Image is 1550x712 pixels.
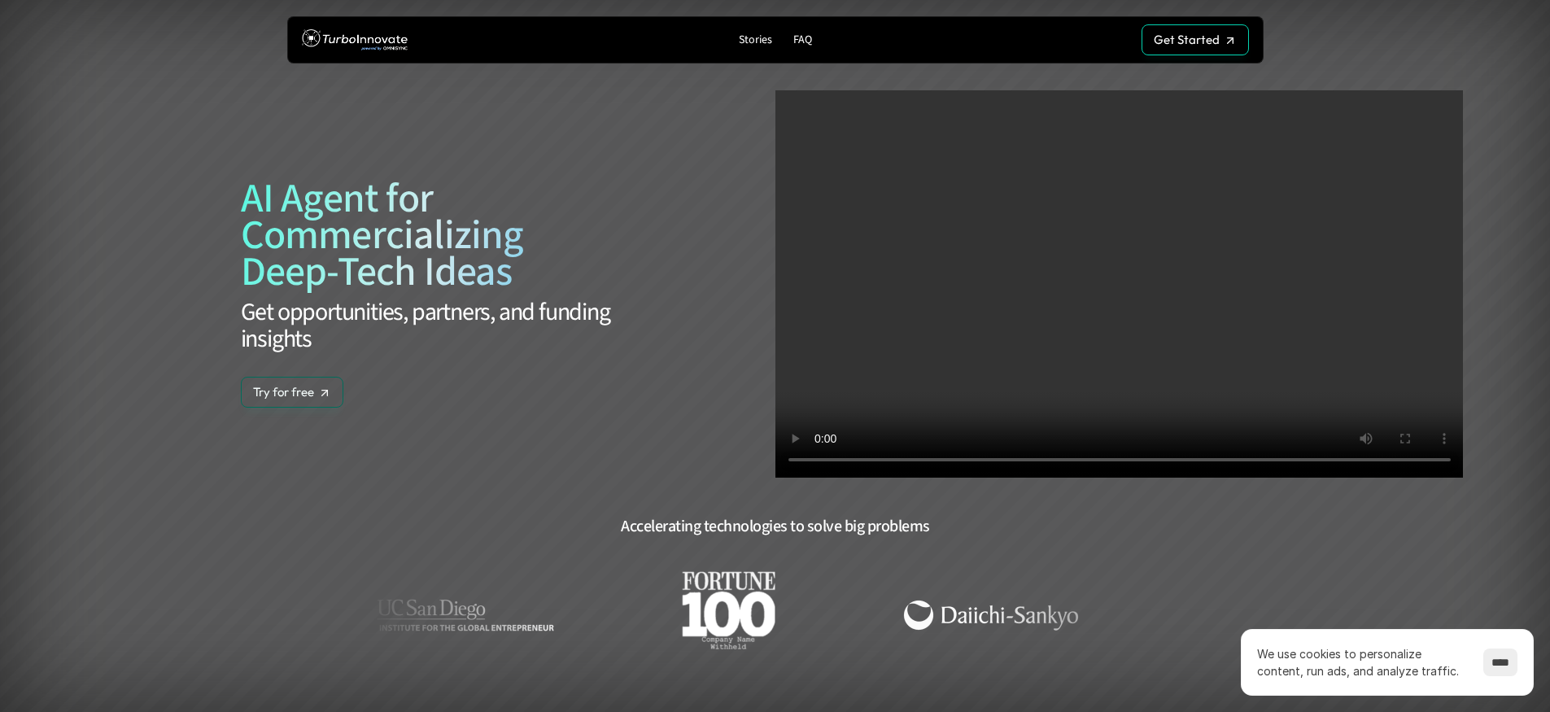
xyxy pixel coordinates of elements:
p: Stories [739,33,772,47]
p: Get Started [1154,33,1220,47]
a: FAQ [787,29,819,51]
p: FAQ [793,33,812,47]
img: TurboInnovate Logo [302,25,408,55]
p: We use cookies to personalize content, run ads, and analyze traffic. [1257,645,1467,679]
a: Stories [732,29,779,51]
a: Get Started [1142,24,1249,55]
